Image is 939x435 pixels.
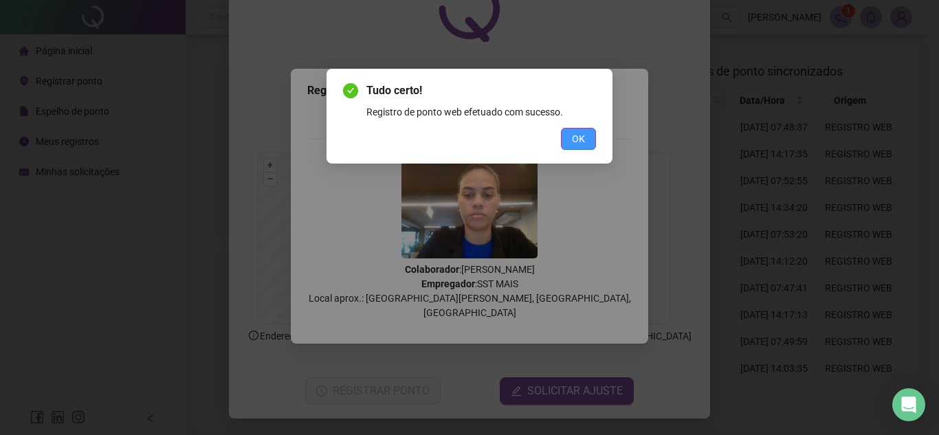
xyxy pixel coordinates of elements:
span: OK [572,131,585,146]
div: Registro de ponto web efetuado com sucesso. [366,104,596,120]
button: OK [561,128,596,150]
span: check-circle [343,83,358,98]
span: Tudo certo! [366,82,596,99]
div: Open Intercom Messenger [892,388,925,421]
